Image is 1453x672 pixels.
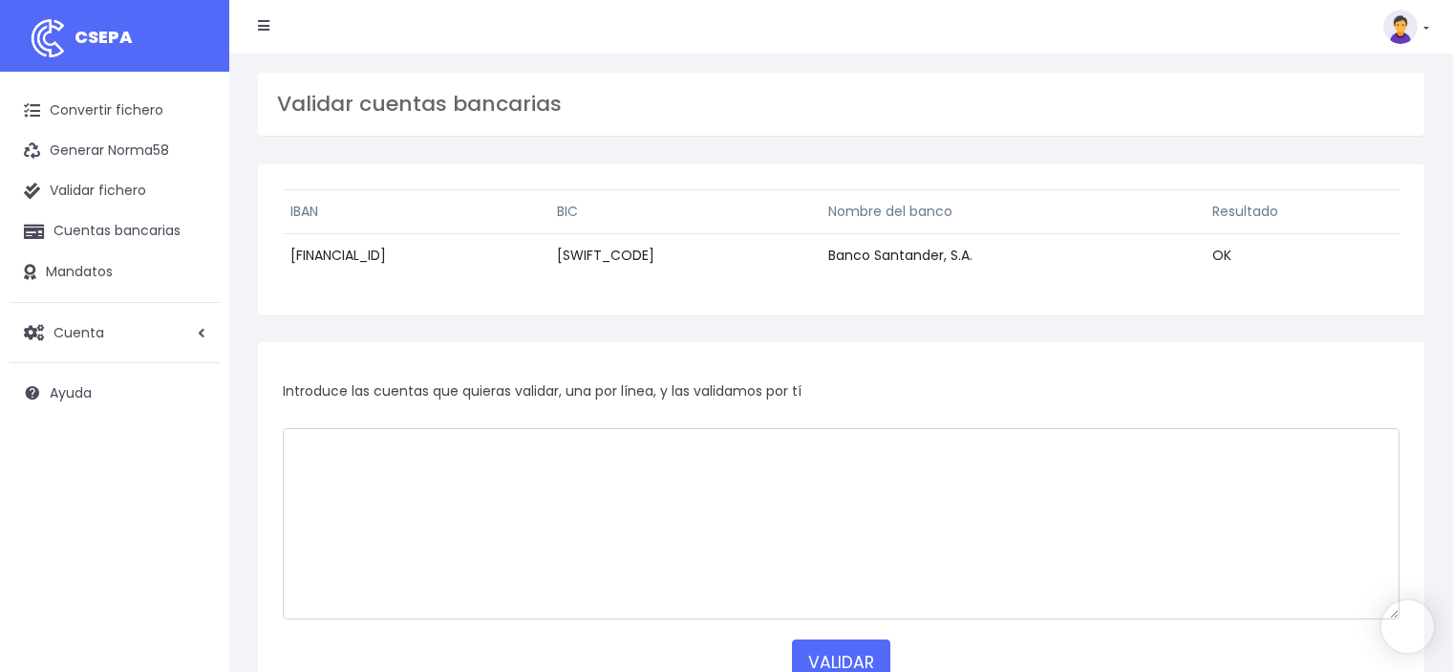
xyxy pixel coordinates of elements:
[549,234,821,278] td: [SWIFT_CODE]
[549,190,821,234] th: BIC
[75,25,133,49] span: CSEPA
[821,234,1205,278] td: Banco Santander, S.A.
[10,131,220,171] a: Generar Norma58
[10,91,220,131] a: Convertir fichero
[10,373,220,413] a: Ayuda
[277,92,1405,117] h3: Validar cuentas bancarias
[10,252,220,293] a: Mandatos
[10,211,220,251] a: Cuentas bancarias
[1205,190,1400,234] th: Resultado
[10,313,220,353] a: Cuenta
[50,383,92,402] span: Ayuda
[283,234,549,278] td: [FINANCIAL_ID]
[1383,10,1418,44] img: profile
[821,190,1205,234] th: Nombre del banco
[283,381,801,401] span: Introduce las cuentas que quieras validar, una por línea, y las validamos por tí
[1205,234,1400,278] td: OK
[283,190,549,234] th: IBAN
[53,322,104,341] span: Cuenta
[24,14,72,62] img: logo
[10,171,220,211] a: Validar fichero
